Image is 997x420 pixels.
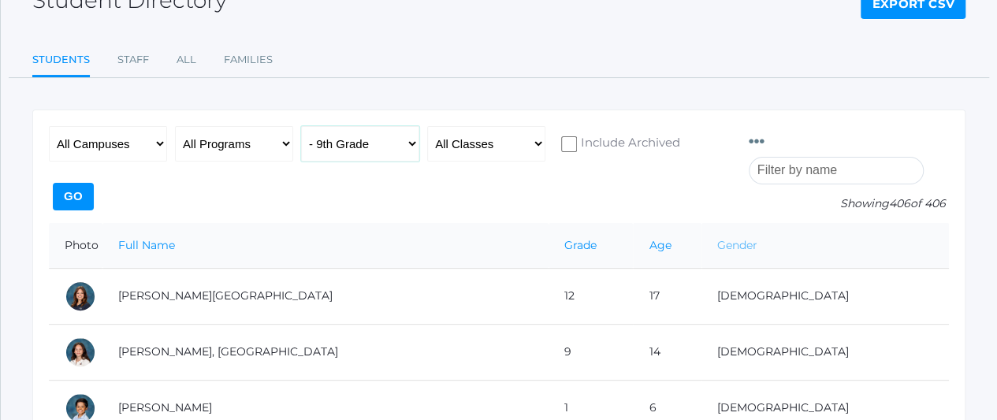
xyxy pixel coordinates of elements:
a: Age [649,238,671,252]
td: [DEMOGRAPHIC_DATA] [701,324,949,380]
span: Include Archived [577,134,680,154]
a: Students [32,44,90,78]
td: [PERSON_NAME], [GEOGRAPHIC_DATA] [102,324,549,380]
div: Charlotte Abdulla [65,281,96,312]
td: 17 [633,268,701,324]
input: Include Archived [561,136,577,152]
td: [DEMOGRAPHIC_DATA] [701,268,949,324]
a: Full Name [118,238,175,252]
td: [PERSON_NAME][GEOGRAPHIC_DATA] [102,268,549,324]
input: Go [53,183,94,210]
a: Families [224,44,273,76]
p: Showing of 406 [749,195,949,212]
a: Gender [717,238,757,252]
a: Staff [117,44,149,76]
td: 9 [549,324,634,380]
a: All [177,44,196,76]
span: 406 [889,196,910,210]
input: Filter by name [749,157,924,184]
a: Grade [564,238,597,252]
td: 12 [549,268,634,324]
td: 14 [633,324,701,380]
th: Photo [49,223,102,269]
div: Phoenix Abdulla [65,336,96,368]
